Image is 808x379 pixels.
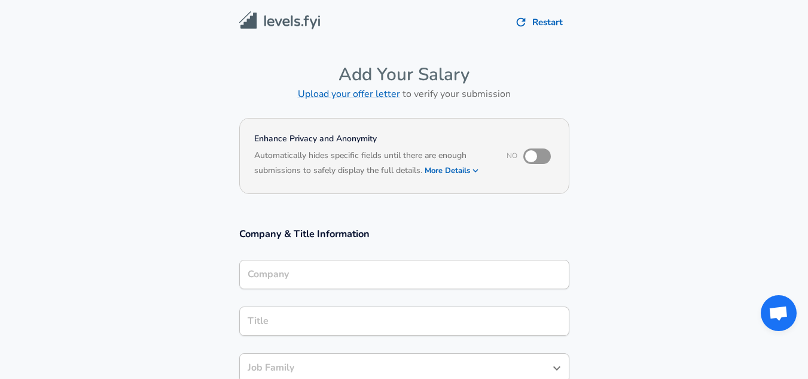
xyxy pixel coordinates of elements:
h6: to verify your submission [239,86,569,102]
input: Software Engineer [245,312,564,331]
h4: Add Your Salary [239,63,569,86]
img: Levels.fyi [239,11,320,30]
h3: Company & Title Information [239,227,569,241]
button: More Details [425,162,480,179]
input: Google [245,265,564,284]
button: Restart [510,10,569,35]
span: No [507,151,517,160]
a: Open chat [761,295,797,331]
h6: Automatically hides specific fields until there are enough submissions to safely display the full... [254,149,490,179]
h4: Enhance Privacy and Anonymity [254,133,490,145]
a: Upload your offer letter [298,87,400,101]
input: Software Engineer [245,359,546,377]
button: Open [548,360,565,377]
